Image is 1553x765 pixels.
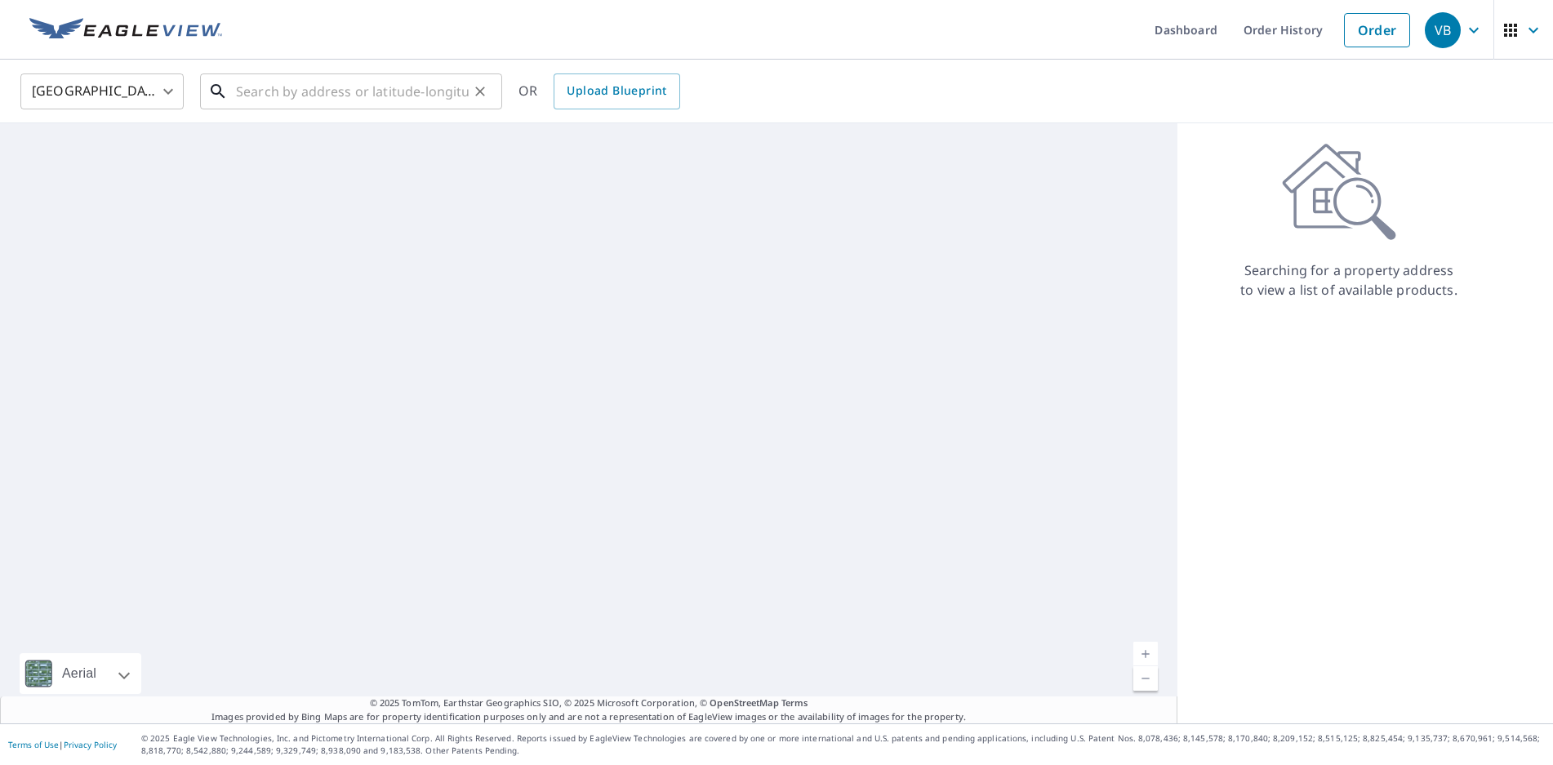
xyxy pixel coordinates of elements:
[20,653,141,694] div: Aerial
[236,69,469,114] input: Search by address or latitude-longitude
[1133,666,1158,691] a: Current Level 5, Zoom Out
[1239,260,1458,300] p: Searching for a property address to view a list of available products.
[518,73,680,109] div: OR
[8,740,117,749] p: |
[1344,13,1410,47] a: Order
[64,739,117,750] a: Privacy Policy
[8,739,59,750] a: Terms of Use
[1133,642,1158,666] a: Current Level 5, Zoom In
[469,80,492,103] button: Clear
[567,81,666,101] span: Upload Blueprint
[57,653,101,694] div: Aerial
[554,73,679,109] a: Upload Blueprint
[1425,12,1461,48] div: VB
[781,696,808,709] a: Terms
[710,696,778,709] a: OpenStreetMap
[29,18,222,42] img: EV Logo
[141,732,1545,757] p: © 2025 Eagle View Technologies, Inc. and Pictometry International Corp. All Rights Reserved. Repo...
[370,696,808,710] span: © 2025 TomTom, Earthstar Geographics SIO, © 2025 Microsoft Corporation, ©
[20,69,184,114] div: [GEOGRAPHIC_DATA]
